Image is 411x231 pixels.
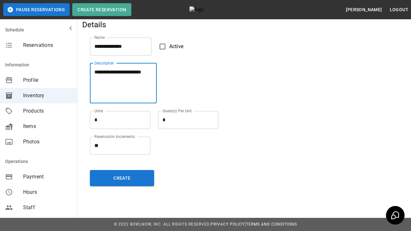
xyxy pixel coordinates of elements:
[23,41,72,49] span: Reservations
[114,222,211,227] span: © 2022 BowlNow, Inc. All Rights Reserved.
[90,170,154,186] button: Create
[23,204,72,211] span: Staff
[23,173,72,181] span: Payment
[23,107,72,115] span: Products
[189,6,225,13] img: logo
[246,222,297,227] a: Terms and Conditions
[72,3,131,16] button: Create Reservation
[169,43,183,50] span: Active
[82,20,298,30] h5: Details
[23,76,72,84] span: Profile
[23,138,72,146] span: Photos
[23,188,72,196] span: Hours
[387,4,411,16] button: Logout
[3,3,70,16] button: Pause Reservations
[343,4,384,16] button: [PERSON_NAME]
[23,123,72,130] span: Items
[23,92,72,99] span: Inventory
[211,222,245,227] a: Privacy Policy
